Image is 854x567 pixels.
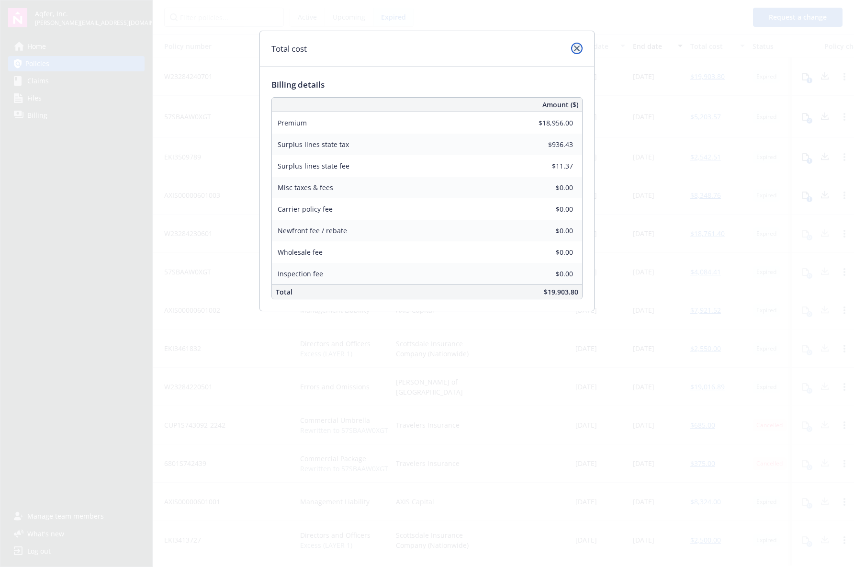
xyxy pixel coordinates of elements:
span: Wholesale fee [278,248,323,257]
span: Surplus lines state fee [278,161,349,170]
span: Total [276,287,292,296]
input: 0.00 [517,266,579,281]
input: 0.00 [517,202,579,216]
span: Newfront fee / rebate [278,226,347,235]
span: Carrier policy fee [278,204,333,214]
input: 0.00 [517,180,579,194]
span: Inspection fee [278,269,323,278]
span: Billing details [271,79,325,90]
span: Misc taxes & fees [278,183,333,192]
span: Surplus lines state tax [278,140,349,149]
h1: Total cost [271,43,307,55]
input: 0.00 [517,115,579,130]
span: Amount ($) [542,100,578,110]
span: Premium [278,118,307,127]
input: 0.00 [517,245,579,259]
input: 0.00 [517,159,579,173]
input: 0.00 [517,223,579,238]
input: 0.00 [517,137,579,151]
a: close [571,43,583,54]
span: $19,903.80 [544,287,578,296]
